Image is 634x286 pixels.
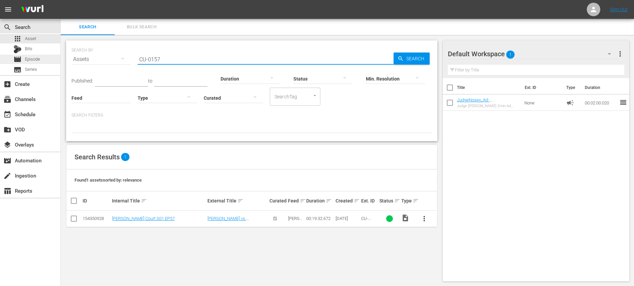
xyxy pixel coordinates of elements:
span: Series [25,66,37,73]
span: Ad [566,99,574,107]
div: Default Workspace [448,44,617,63]
div: Bits [13,45,22,53]
div: Status [379,197,399,205]
a: JudgeNosey_Ad-Slate_keepwatching_2min_w-countdown&music_44Hz [457,97,514,113]
span: sort [326,198,332,204]
span: Search [404,53,430,65]
span: sort [237,198,243,204]
span: Overlays [3,141,11,149]
button: Open [312,92,318,99]
div: Internal Title [112,197,205,205]
span: Asset [25,35,36,42]
th: Title [457,78,521,97]
td: None [522,95,564,111]
span: Bulk Search [119,23,165,31]
span: [PERSON_NAME] Court [288,216,302,231]
a: [PERSON_NAME] Court S01 EP57 [112,216,175,221]
div: Ext. ID [361,198,377,203]
div: 154350928 [83,216,110,221]
span: Found 1 assets sorted by: relevance [75,178,142,183]
div: [DATE] [336,216,359,221]
div: ID [83,198,110,203]
th: Duration [581,78,621,97]
div: Duration [306,197,334,205]
div: Judge [PERSON_NAME] 2min Ad Slate w/ Music & Countdown v2 [457,104,519,108]
button: more_vert [416,211,432,227]
span: Create [3,80,11,88]
span: Search [65,23,111,31]
span: sort [300,198,306,204]
a: [PERSON_NAME] vs. [PERSON_NAME] [207,216,249,226]
span: more_vert [420,215,428,223]
span: Bits [25,45,32,52]
span: Video [401,214,409,222]
span: 1 [121,153,129,161]
button: Search [394,53,430,65]
div: Feed [288,197,304,205]
span: Series [13,66,22,74]
span: reorder [619,98,627,106]
button: more_vert [616,46,624,62]
span: VOD [3,126,11,134]
span: Channels [3,95,11,103]
span: Search [3,23,11,31]
p: Search Filters: [71,113,432,118]
img: ans4CAIJ8jUAAAAAAAAAAAAAAAAAAAAAAAAgQb4GAAAAAAAAAAAAAAAAAAAAAAAAJMjXAAAAAAAAAAAAAAAAAAAAAAAAgAT5G... [16,2,49,18]
td: 00:02:00.020 [582,95,619,111]
span: Search Results [75,153,120,161]
span: Published: [71,78,93,84]
th: Ext. ID [521,78,563,97]
div: Curated [269,198,286,203]
th: Type [562,78,581,97]
span: Ingestion [3,172,11,180]
div: Created [336,197,359,205]
div: 00:19:32.672 [306,216,334,221]
span: Asset [13,35,22,43]
span: Episode [25,56,40,63]
span: Reports [3,187,11,195]
span: menu [4,5,12,13]
span: to [148,78,152,84]
span: sort [394,198,400,204]
div: External Title [207,197,268,205]
span: CU-0157 [361,216,371,226]
span: more_vert [616,50,624,58]
div: Assets [71,50,131,69]
span: Schedule [3,110,11,119]
div: Type [401,197,414,205]
span: sort [354,198,360,204]
span: Automation [3,157,11,165]
span: Episode [13,55,22,63]
span: sort [141,198,147,204]
span: 1 [506,47,515,62]
span: sort [413,198,419,204]
a: Sign Out [610,7,628,12]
